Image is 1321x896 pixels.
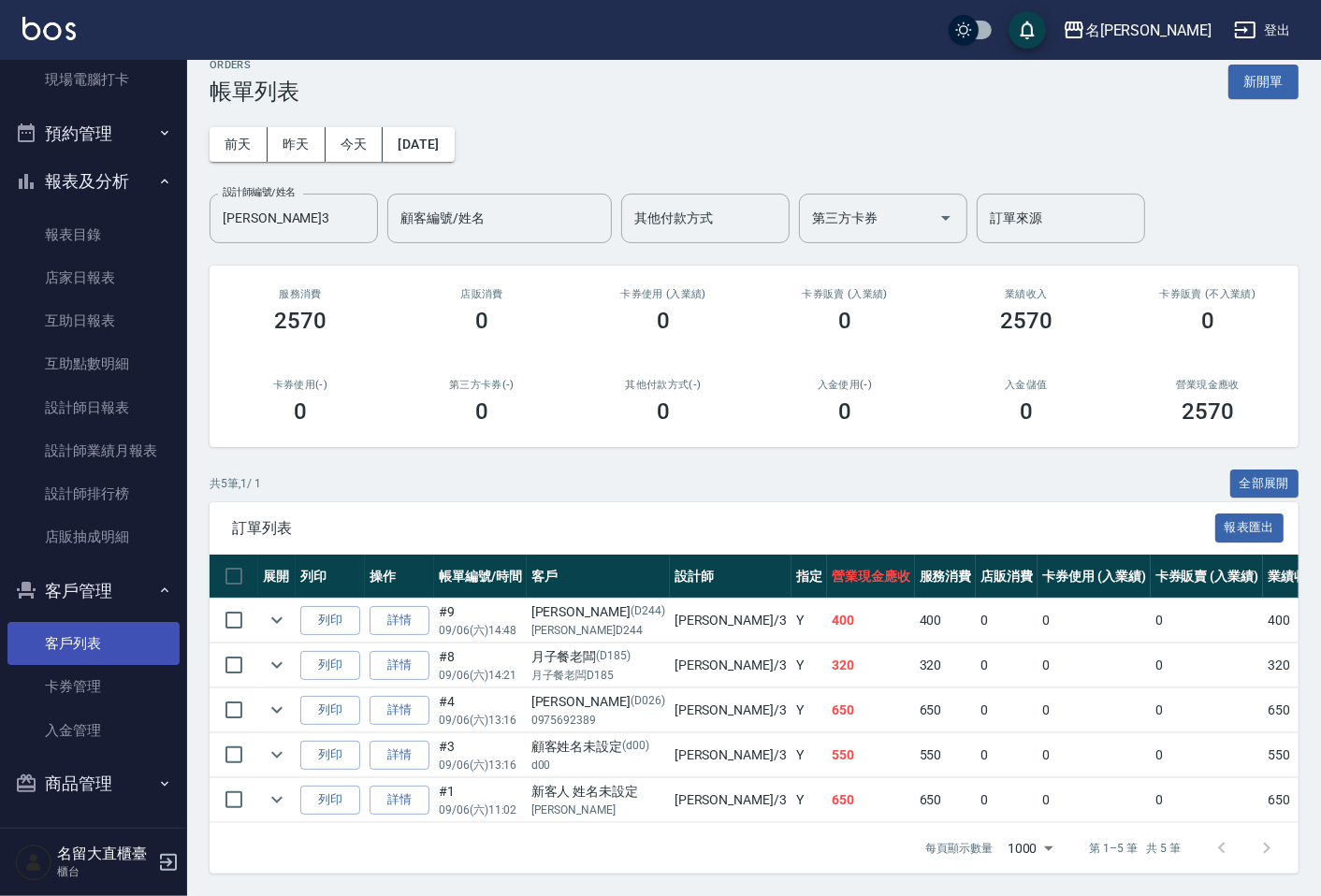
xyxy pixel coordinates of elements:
[258,555,296,599] th: 展開
[1085,19,1212,42] div: 名[PERSON_NAME]
[414,288,550,300] h2: 店販消費
[434,643,527,687] td: #8
[210,59,299,71] h2: ORDERS
[475,398,488,425] h3: 0
[300,606,360,635] button: 列印
[210,79,299,105] h3: 帳單列表
[915,643,977,687] td: 320
[439,802,522,818] p: 09/06 (六) 11:02
[1009,11,1046,49] button: save
[531,737,665,757] div: 顧客姓名未設定
[915,778,977,822] td: 650
[827,688,915,732] td: 650
[976,555,1038,599] th: 店販消費
[223,185,296,199] label: 設計師編號/姓名
[7,665,180,708] a: 卡券管理
[294,398,307,425] h3: 0
[7,759,180,808] button: 商品管理
[657,398,670,425] h3: 0
[414,379,550,391] h2: 第三方卡券(-)
[7,342,180,385] a: 互助點數明細
[57,863,152,880] p: 櫃台
[791,599,827,643] td: Y
[1038,643,1151,687] td: 0
[370,651,429,680] a: 詳情
[976,778,1038,822] td: 0
[596,647,631,667] p: (D185)
[300,786,360,815] button: 列印
[1182,398,1234,425] h3: 2570
[370,741,429,770] a: 詳情
[595,288,732,300] h2: 卡券使用 (入業績)
[531,622,665,639] p: [PERSON_NAME]D244
[827,643,915,687] td: 320
[1228,65,1299,99] button: 新開單
[434,733,527,777] td: #3
[531,802,665,818] p: [PERSON_NAME]
[1151,688,1264,732] td: 0
[670,555,791,599] th: 設計師
[777,379,913,391] h2: 入金使用(-)
[22,17,76,40] img: Logo
[7,58,180,101] a: 現場電腦打卡
[791,778,827,822] td: Y
[915,688,977,732] td: 650
[263,741,291,769] button: expand row
[1151,643,1264,687] td: 0
[434,778,527,822] td: #1
[791,733,827,777] td: Y
[296,555,365,599] th: 列印
[1215,518,1285,536] a: 報表匯出
[370,606,429,635] a: 詳情
[1090,840,1181,857] p: 第 1–5 筆 共 5 筆
[1055,11,1219,50] button: 名[PERSON_NAME]
[1151,733,1264,777] td: 0
[531,757,665,773] p: d00
[1151,778,1264,822] td: 0
[1215,513,1285,542] button: 報表匯出
[57,845,152,863] h5: 名留大直櫃臺
[838,398,851,425] h3: 0
[827,733,915,777] td: 550
[300,741,360,770] button: 列印
[300,651,360,680] button: 列印
[7,386,180,429] a: 設計師日報表
[915,733,977,777] td: 550
[263,651,291,679] button: expand row
[475,308,488,334] h3: 0
[670,643,791,687] td: [PERSON_NAME] /3
[976,599,1038,643] td: 0
[232,379,369,391] h2: 卡券使用(-)
[670,733,791,777] td: [PERSON_NAME] /3
[1038,555,1151,599] th: 卡券使用 (入業績)
[263,786,291,814] button: expand row
[791,555,827,599] th: 指定
[631,692,665,712] p: (D026)
[7,622,180,665] a: 客戶列表
[976,688,1038,732] td: 0
[434,688,527,732] td: #4
[931,203,961,233] button: Open
[531,667,665,684] p: 月子餐老闆D185
[631,602,665,622] p: (D244)
[527,555,670,599] th: 客戶
[365,555,434,599] th: 操作
[1000,308,1052,334] h3: 2570
[7,709,180,752] a: 入金管理
[915,555,977,599] th: 服務消費
[7,256,180,299] a: 店家日報表
[210,475,261,492] p: 共 5 筆, 1 / 1
[1228,72,1299,90] a: 新開單
[777,288,913,300] h2: 卡券販賣 (入業績)
[791,688,827,732] td: Y
[1140,379,1276,391] h2: 營業現金應收
[370,696,429,725] a: 詳情
[670,688,791,732] td: [PERSON_NAME] /3
[7,567,180,615] button: 客戶管理
[383,127,454,162] button: [DATE]
[827,599,915,643] td: 400
[915,599,977,643] td: 400
[531,712,665,729] p: 0975692389
[232,519,1215,538] span: 訂單列表
[657,308,670,334] h3: 0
